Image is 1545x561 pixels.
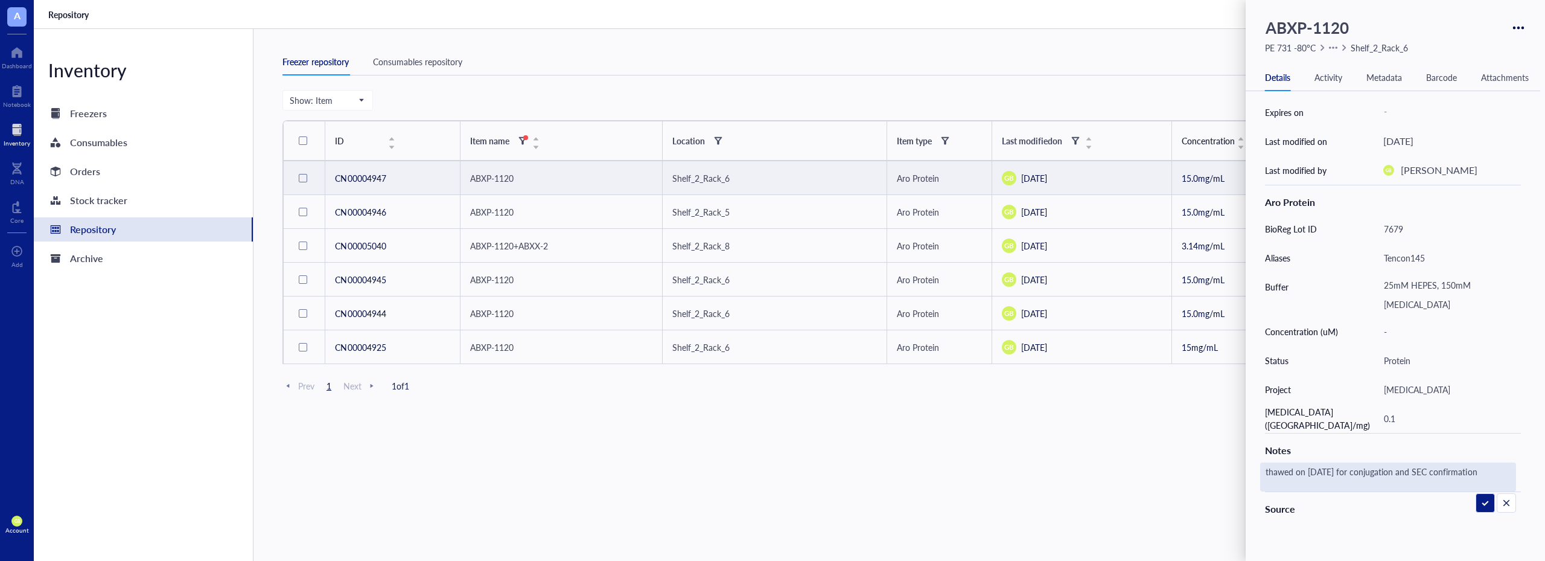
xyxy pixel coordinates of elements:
div: Attachments [1481,71,1529,84]
a: Inventory [4,120,30,147]
div: Aro Protein [897,341,982,354]
div: Item type [897,134,932,147]
div: Tencon145 [1378,245,1516,271]
div: Inventory [34,58,253,82]
a: Repository [48,9,91,20]
a: Dashboard [2,43,32,69]
span: Prev [282,380,314,391]
a: Orders [34,159,253,184]
div: Shelf_2_Rack_6 [672,273,730,286]
div: Shelf_2_Rack_6 [672,307,730,320]
div: ID [335,134,386,147]
div: [DATE] [1002,171,1162,185]
div: Freezers [70,105,107,122]
span: GB [1004,173,1014,183]
a: Repository [34,217,253,242]
div: Dashboard [2,62,32,69]
div: Last modified by [1265,164,1327,177]
a: DNA [10,159,24,185]
span: 1 [322,380,336,391]
div: PE 731 -80°C [1265,41,1408,54]
div: Buffer [1265,280,1289,293]
div: [MEDICAL_DATA] [1378,377,1516,402]
span: ABXP-1120 [470,341,514,353]
div: [DATE] [1002,306,1162,321]
span: GB [1004,240,1014,251]
div: Add [11,261,23,268]
div: Consumables [70,134,127,151]
td: CN00004946 [325,195,460,229]
div: Project [1265,383,1291,396]
div: [MEDICAL_DATA] ([GEOGRAPHIC_DATA]/mg) [1265,405,1370,432]
span: GB [1004,207,1014,217]
div: Notebook [3,101,31,108]
div: Location [672,134,705,147]
span: ABXP-1120+ABXX-2 [470,240,548,252]
textarea: thawed on [DATE] for conjugation and SEC confirmation [1261,464,1515,490]
div: Details [1265,71,1290,84]
div: Aro Protein [897,307,982,320]
div: Concentration (uM) [1265,325,1338,338]
div: Repository [70,221,116,238]
div: Protein [1378,348,1516,373]
span: ABXP-1120 [470,274,514,286]
div: Shelf_2_Rack_8 [672,239,730,252]
div: ABXP-1120 [1260,12,1354,43]
span: GB [1004,274,1014,284]
span: 1 of 1 [392,380,409,391]
a: Stock tracker [34,188,253,213]
div: DNA [10,178,24,185]
div: Stock tracker [70,192,127,209]
div: Account [5,527,29,534]
span: ABXP-1120 [470,172,514,184]
td: 15.0mg/mL [1171,297,1306,330]
div: [PERSON_NAME] [1401,162,1477,178]
div: Last modified on [1265,135,1327,148]
div: [DATE] [1383,133,1413,149]
div: Aro Protein [897,172,982,185]
span: Next [343,380,377,391]
td: CN00004925 [325,330,460,364]
span: GB [14,519,19,524]
div: 7679 [1378,216,1516,242]
a: Core [10,197,24,224]
div: Inventory [4,139,30,147]
a: Notebook [3,82,31,108]
td: 15.0mg/mL [1171,161,1306,195]
div: Aro Protein [1265,195,1521,210]
div: Activity [1314,71,1342,84]
div: Aro Protein [897,273,982,286]
div: - [1378,101,1516,123]
span: A [14,8,21,23]
div: [DATE] [1002,205,1162,219]
div: Consumables repository [373,55,462,68]
span: ABXP-1120 [470,307,514,319]
td: 15.0mg/mL [1171,263,1306,297]
div: [DATE] [1002,340,1162,354]
a: Freezers [34,101,253,126]
div: BioReg Lot ID [1265,222,1317,236]
div: Shelf_2_Rack_6 [672,341,730,354]
div: Orders [70,163,100,180]
div: Metadata [1366,71,1402,84]
div: Notes [1265,443,1521,458]
div: Shelf_2_Rack_6 [1351,41,1408,54]
td: CN00004945 [325,263,460,297]
span: GB [1004,308,1014,318]
span: GB [1004,342,1014,352]
div: Last modified on [1002,134,1062,147]
div: Aliases [1265,251,1290,264]
a: Consumables [34,130,253,155]
td: CN00004944 [325,297,460,330]
span: Concentration [1182,134,1235,147]
div: Archive [70,250,103,267]
div: Freezer repository [282,55,349,68]
div: - [1378,319,1516,344]
div: [DATE] [1002,239,1162,253]
div: 0.1 [1378,406,1516,431]
td: 15mg/mL [1171,330,1306,364]
td: 3.14mg/mL [1171,229,1306,263]
span: GB [1386,168,1391,173]
div: Aro Protein [897,239,982,252]
div: 25mM HEPES, 150mM [MEDICAL_DATA] [1378,272,1516,317]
